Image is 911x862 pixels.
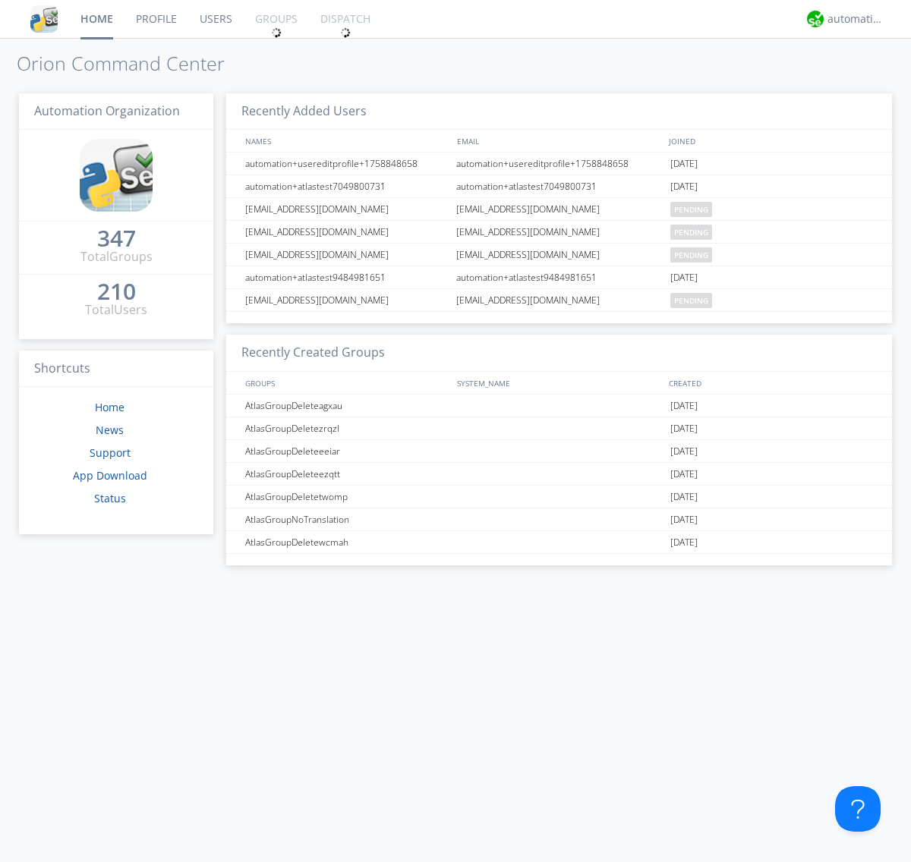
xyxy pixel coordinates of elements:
[226,335,892,372] h3: Recently Created Groups
[670,153,698,175] span: [DATE]
[34,102,180,119] span: Automation Organization
[226,198,892,221] a: [EMAIL_ADDRESS][DOMAIN_NAME][EMAIL_ADDRESS][DOMAIN_NAME]pending
[670,508,698,531] span: [DATE]
[670,463,698,486] span: [DATE]
[241,130,449,152] div: NAMES
[670,440,698,463] span: [DATE]
[241,395,452,417] div: AtlasGroupDeleteagxau
[241,153,452,175] div: automation+usereditprofile+1758848658
[835,786,881,832] iframe: Toggle Customer Support
[241,244,452,266] div: [EMAIL_ADDRESS][DOMAIN_NAME]
[453,372,665,394] div: SYSTEM_NAME
[665,372,878,394] div: CREATED
[452,266,667,288] div: automation+atlastest9484981651
[226,417,892,440] a: AtlasGroupDeletezrqzl[DATE]
[807,11,824,27] img: d2d01cd9b4174d08988066c6d424eccd
[452,198,667,220] div: [EMAIL_ADDRESS][DOMAIN_NAME]
[452,244,667,266] div: [EMAIL_ADDRESS][DOMAIN_NAME]
[97,284,136,299] div: 210
[241,531,452,553] div: AtlasGroupDeletewcmah
[73,468,147,483] a: App Download
[226,244,892,266] a: [EMAIL_ADDRESS][DOMAIN_NAME][EMAIL_ADDRESS][DOMAIN_NAME]pending
[226,463,892,486] a: AtlasGroupDeleteezqtt[DATE]
[452,289,667,311] div: [EMAIL_ADDRESS][DOMAIN_NAME]
[19,351,213,388] h3: Shortcuts
[670,266,698,289] span: [DATE]
[670,395,698,417] span: [DATE]
[452,153,667,175] div: automation+usereditprofile+1758848658
[670,531,698,554] span: [DATE]
[226,440,892,463] a: AtlasGroupDeleteeeiar[DATE]
[670,417,698,440] span: [DATE]
[453,130,665,152] div: EMAIL
[97,284,136,301] a: 210
[226,486,892,508] a: AtlasGroupDeletetwomp[DATE]
[241,417,452,439] div: AtlasGroupDeletezrqzl
[226,93,892,131] h3: Recently Added Users
[241,289,452,311] div: [EMAIL_ADDRESS][DOMAIN_NAME]
[226,175,892,198] a: automation+atlastest7049800731automation+atlastest7049800731[DATE]
[452,221,667,243] div: [EMAIL_ADDRESS][DOMAIN_NAME]
[85,301,147,319] div: Total Users
[670,247,712,263] span: pending
[665,130,878,152] div: JOINED
[80,248,153,266] div: Total Groups
[94,491,126,505] a: Status
[241,175,452,197] div: automation+atlastest7049800731
[670,202,712,217] span: pending
[80,139,153,212] img: cddb5a64eb264b2086981ab96f4c1ba7
[340,27,351,38] img: spin.svg
[241,198,452,220] div: [EMAIL_ADDRESS][DOMAIN_NAME]
[271,27,282,38] img: spin.svg
[97,231,136,246] div: 347
[226,395,892,417] a: AtlasGroupDeleteagxau[DATE]
[226,221,892,244] a: [EMAIL_ADDRESS][DOMAIN_NAME][EMAIL_ADDRESS][DOMAIN_NAME]pending
[241,440,452,462] div: AtlasGroupDeleteeeiar
[226,289,892,312] a: [EMAIL_ADDRESS][DOMAIN_NAME][EMAIL_ADDRESS][DOMAIN_NAME]pending
[226,153,892,175] a: automation+usereditprofile+1758848658automation+usereditprofile+1758848658[DATE]
[827,11,884,27] div: automation+atlas
[226,531,892,554] a: AtlasGroupDeletewcmah[DATE]
[670,175,698,198] span: [DATE]
[90,445,131,460] a: Support
[241,463,452,485] div: AtlasGroupDeleteezqtt
[452,175,667,197] div: automation+atlastest7049800731
[226,508,892,531] a: AtlasGroupNoTranslation[DATE]
[241,486,452,508] div: AtlasGroupDeletetwomp
[241,221,452,243] div: [EMAIL_ADDRESS][DOMAIN_NAME]
[670,293,712,308] span: pending
[96,423,124,437] a: News
[97,231,136,248] a: 347
[670,486,698,508] span: [DATE]
[241,266,452,288] div: automation+atlastest9484981651
[95,400,125,414] a: Home
[226,266,892,289] a: automation+atlastest9484981651automation+atlastest9484981651[DATE]
[241,508,452,530] div: AtlasGroupNoTranslation
[30,5,58,33] img: cddb5a64eb264b2086981ab96f4c1ba7
[241,372,449,394] div: GROUPS
[670,225,712,240] span: pending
